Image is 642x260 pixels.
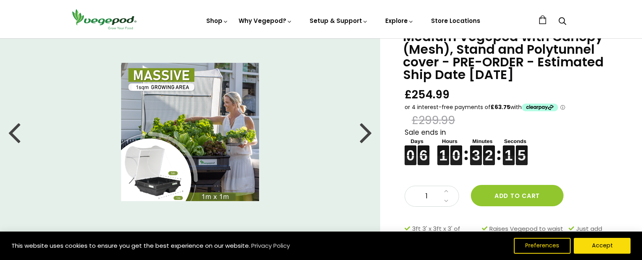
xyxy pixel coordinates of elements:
[385,17,414,25] a: Explore
[516,145,528,155] figure: 5
[442,186,451,196] a: Increase quantity by 1
[576,224,618,242] span: Just add potting mix
[250,239,291,253] a: Privacy Policy (opens in a new tab)
[405,87,450,102] span: £254.99
[503,145,515,155] figure: 1
[431,17,480,25] a: Store Locations
[405,128,622,166] div: Sale ends in
[405,145,416,155] figure: 0
[471,185,564,206] button: Add to cart
[206,17,228,25] a: Shop
[489,224,565,242] span: Raises Vegepod to waist height 32in
[558,18,566,26] a: Search
[121,63,259,201] img: Medium Vegepod with Canopy (Mesh), Stand and Polytunnel cover - PRE-ORDER - Estimated Ship Date S...
[470,145,482,155] figure: 3
[412,113,455,128] span: £299.99
[310,17,368,25] a: Setup & Support
[412,224,478,242] span: 3ft 3' x 3ft x 3' of Growing Space
[413,191,440,202] span: 1
[437,145,449,155] figure: 1
[69,8,140,30] img: Vegepod
[403,30,622,81] h1: Medium Vegepod with Canopy (Mesh), Stand and Polytunnel cover - PRE-ORDER - Estimated Ship Date [...
[514,238,571,254] button: Preferences
[483,145,495,155] figure: 2
[574,238,631,254] button: Accept
[239,17,292,25] a: Why Vegepod?
[11,241,250,250] span: This website uses cookies to ensure you get the best experience on our website.
[450,145,462,155] figure: 0
[442,196,451,206] a: Decrease quantity by 1
[418,145,429,155] figure: 6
